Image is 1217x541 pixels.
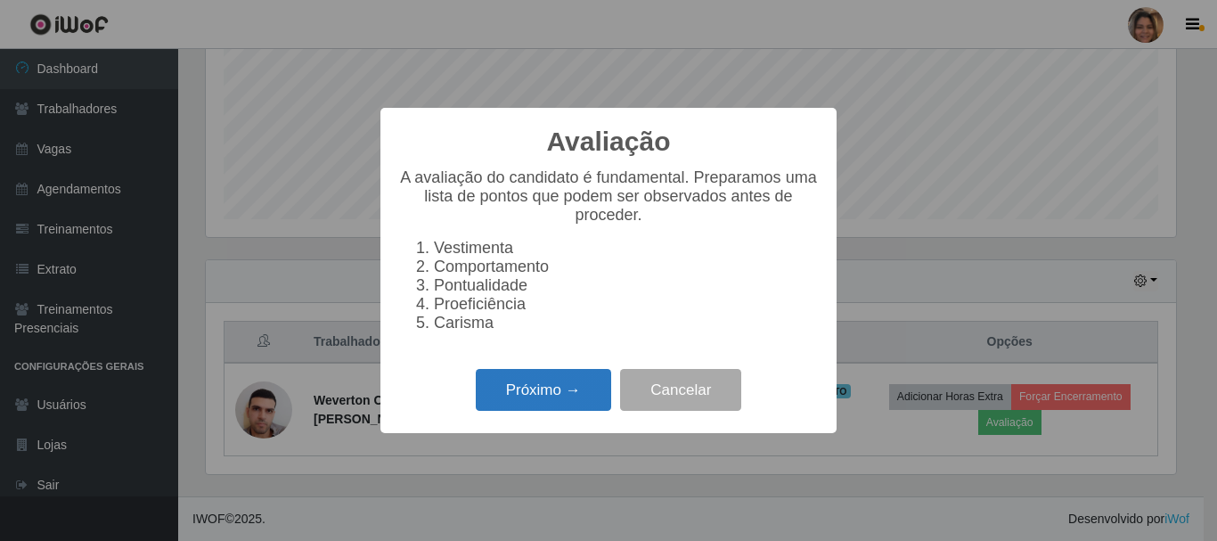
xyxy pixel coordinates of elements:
[620,369,741,411] button: Cancelar
[434,239,819,258] li: Vestimenta
[434,314,819,332] li: Carisma
[398,168,819,225] p: A avaliação do candidato é fundamental. Preparamos uma lista de pontos que podem ser observados a...
[547,126,671,158] h2: Avaliação
[434,295,819,314] li: Proeficiência
[434,258,819,276] li: Comportamento
[476,369,611,411] button: Próximo →
[434,276,819,295] li: Pontualidade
